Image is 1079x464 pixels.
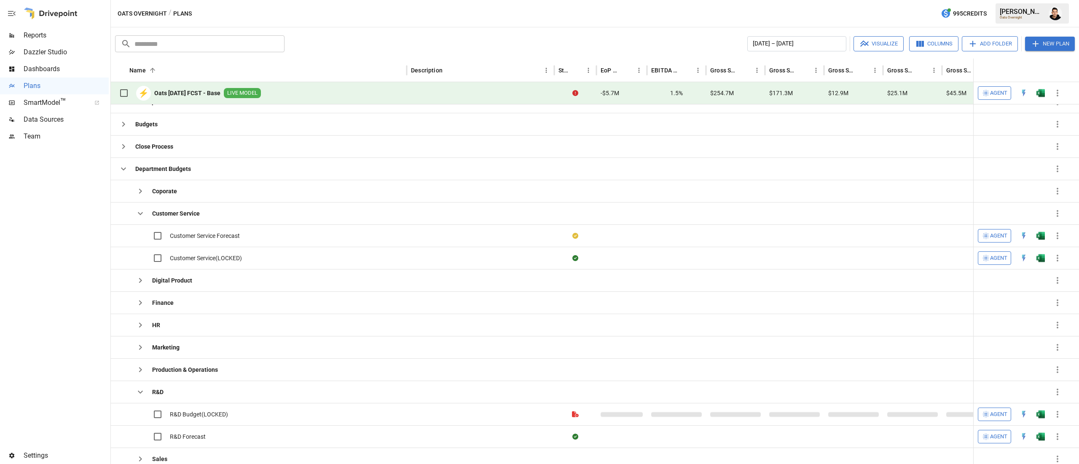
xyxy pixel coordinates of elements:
b: HR [152,321,160,329]
b: Budgets [135,120,158,128]
span: Agent [990,231,1007,241]
b: Marketing [152,343,180,352]
button: Agent [978,251,1011,265]
div: EBITDA Margin [651,67,679,74]
div: Name [129,67,146,74]
img: Francisco Sanchez [1049,7,1062,20]
span: Plans [24,81,109,91]
div: Oats Overnight [1000,16,1044,19]
div: File is not a valid Drivepoint model [572,410,579,419]
div: Sync complete [572,254,578,262]
button: Sort [680,64,692,76]
div: / [169,8,172,19]
span: Data Sources [24,115,109,125]
button: EoP Cash column menu [633,64,645,76]
img: quick-edit-flash.b8aec18c.svg [1020,89,1028,97]
div: Your plan has changes in Excel that are not reflected in the Drivepoint Data Warehouse, select "S... [572,232,578,240]
button: Sort [147,64,158,76]
button: [DATE] – [DATE] [747,36,846,51]
div: Open in Quick Edit [1020,432,1028,441]
button: EBITDA Margin column menu [692,64,704,76]
b: Customer Service [152,209,200,218]
button: Sort [443,64,455,76]
div: Open in Excel [1036,432,1045,441]
button: Sort [916,64,928,76]
img: g5qfjXmAAAAABJRU5ErkJggg== [1036,232,1045,240]
div: Status [558,67,570,74]
span: $171.3M [769,89,793,97]
button: Agent [978,430,1011,443]
img: quick-edit-flash.b8aec18c.svg [1020,432,1028,441]
button: Agent [978,229,1011,243]
span: Customer Service(LOCKED) [170,254,242,262]
img: quick-edit-flash.b8aec18c.svg [1020,232,1028,240]
span: Agent [990,432,1007,442]
button: Gross Sales: Marketplace column menu [869,64,881,76]
span: 995 Credits [953,8,987,19]
button: Description column menu [540,64,552,76]
button: 995Credits [937,6,990,21]
b: Close Process [135,142,173,151]
div: Description [411,67,443,74]
div: EoP Cash [601,67,620,74]
span: Dazzler Studio [24,47,109,57]
button: Oats Overnight [118,8,167,19]
button: Gross Sales: DTC Online column menu [810,64,822,76]
span: $254.7M [710,89,734,97]
button: Sort [621,64,633,76]
div: Open in Excel [1036,89,1045,97]
span: SmartModel [24,98,85,108]
span: Settings [24,451,109,461]
div: Open in Quick Edit [1020,89,1028,97]
span: 1.5% [670,89,683,97]
img: quick-edit-flash.b8aec18c.svg [1020,410,1028,419]
span: Reports [24,30,109,40]
button: Columns [909,36,958,51]
div: Gross Sales: Retail [946,67,974,74]
div: Error during sync. [572,89,578,97]
button: Sort [739,64,751,76]
span: Customer Service Forecast [170,232,240,240]
span: $45.5M [946,89,966,97]
button: New Plan [1025,37,1075,51]
span: $12.9M [828,89,848,97]
span: R&D Forecast [170,432,206,441]
button: Sort [857,64,869,76]
img: g5qfjXmAAAAABJRU5ErkJggg== [1036,254,1045,262]
div: [PERSON_NAME] [1000,8,1044,16]
b: Department Budgets [135,165,191,173]
b: Finance [152,299,174,307]
div: Gross Sales: Wholesale [887,67,915,74]
img: g5qfjXmAAAAABJRU5ErkJggg== [1036,432,1045,441]
b: Coporate [152,187,177,195]
div: Open in Quick Edit [1020,254,1028,262]
b: Oats [DATE] FCST - Base [154,89,220,97]
div: Open in Excel [1036,254,1045,262]
button: Francisco Sanchez [1044,2,1067,25]
button: Sort [571,64,582,76]
span: LIVE MODEL [224,89,261,97]
span: ™ [60,96,66,107]
span: Agent [990,88,1007,98]
b: Digital Product [152,276,192,285]
div: Gross Sales: DTC Online [769,67,797,74]
div: Open in Quick Edit [1020,410,1028,419]
button: Agent [978,408,1011,421]
button: Sort [1054,64,1066,76]
button: Status column menu [582,64,594,76]
span: Agent [990,410,1007,419]
div: Gross Sales [710,67,738,74]
span: Team [24,131,109,141]
div: Open in Quick Edit [1020,232,1028,240]
span: -$5.7M [601,89,619,97]
span: R&D Budget(LOCKED) [170,410,228,419]
button: Gross Sales column menu [751,64,763,76]
img: quick-edit-flash.b8aec18c.svg [1020,254,1028,262]
div: ⚡ [136,86,151,101]
div: Gross Sales: Marketplace [828,67,856,74]
img: g5qfjXmAAAAABJRU5ErkJggg== [1036,89,1045,97]
button: Visualize [854,36,904,51]
button: Gross Sales: Wholesale column menu [928,64,940,76]
b: Production & Operations [152,365,218,374]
